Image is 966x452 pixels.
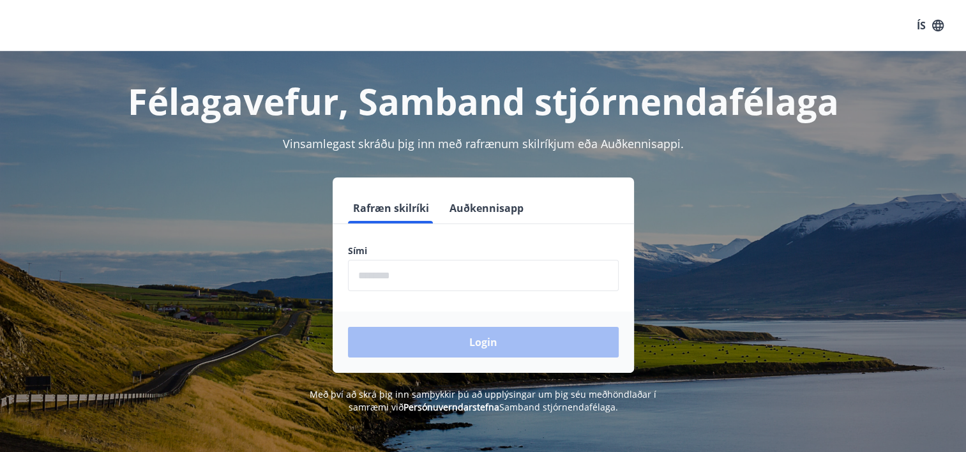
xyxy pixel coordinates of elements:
[348,193,434,223] button: Rafræn skilríki
[348,245,619,257] label: Sími
[444,193,529,223] button: Auðkennisapp
[310,388,656,413] span: Með því að skrá þig inn samþykkir þú að upplýsingar um þig séu meðhöndlaðar í samræmi við Samband...
[910,14,951,37] button: ÍS
[39,77,928,125] h1: Félagavefur, Samband stjórnendafélaga
[404,401,499,413] a: Persónuverndarstefna
[283,136,684,151] span: Vinsamlegast skráðu þig inn með rafrænum skilríkjum eða Auðkennisappi.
